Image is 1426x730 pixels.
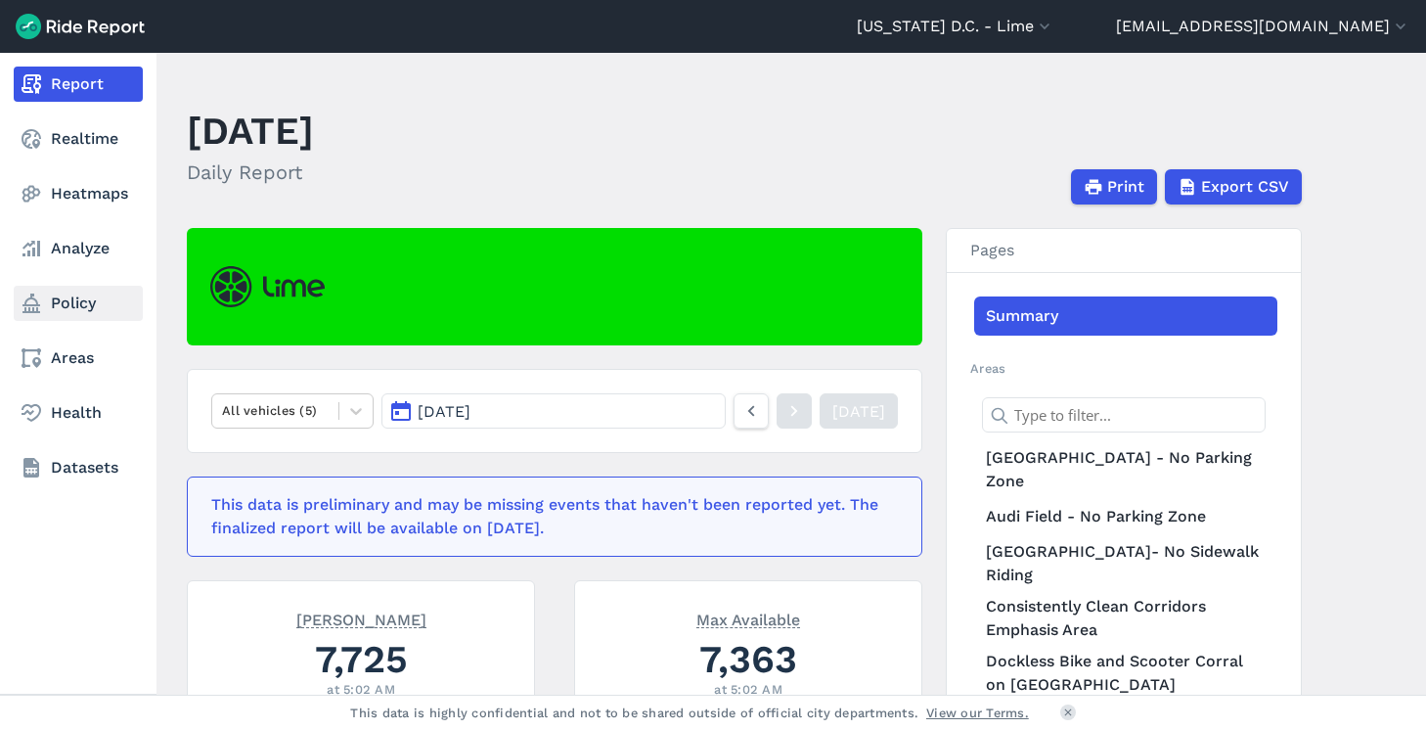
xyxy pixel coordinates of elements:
[974,536,1277,591] a: [GEOGRAPHIC_DATA]- No Sidewalk Riding
[1116,15,1410,38] button: [EMAIL_ADDRESS][DOMAIN_NAME]
[14,341,143,376] a: Areas
[14,67,143,102] a: Report
[926,704,1029,722] a: View our Terms.
[14,395,143,431] a: Health
[599,680,898,699] div: at 5:02 AM
[14,450,143,485] a: Datasets
[14,286,143,321] a: Policy
[187,104,314,158] h1: [DATE]
[14,231,143,266] a: Analyze
[211,632,511,686] div: 7,725
[947,229,1301,273] h3: Pages
[982,397,1266,433] input: Type to filter...
[974,591,1277,646] a: Consistently Clean Corridors Emphasis Area
[599,632,898,686] div: 7,363
[970,359,1277,378] h2: Areas
[14,176,143,211] a: Heatmaps
[1107,175,1144,199] span: Print
[1201,175,1289,199] span: Export CSV
[16,14,145,39] img: Ride Report
[974,497,1277,536] a: Audi Field - No Parking Zone
[211,493,886,540] div: This data is preliminary and may be missing events that haven't been reported yet. The finalized ...
[696,609,800,628] span: Max Available
[1165,169,1302,205] button: Export CSV
[14,121,143,157] a: Realtime
[974,442,1277,497] a: [GEOGRAPHIC_DATA] - No Parking Zone
[381,393,726,429] button: [DATE]
[418,402,470,421] span: [DATE]
[211,680,511,699] div: at 5:02 AM
[857,15,1054,38] button: [US_STATE] D.C. - Lime
[187,158,314,187] h2: Daily Report
[1071,169,1157,205] button: Print
[296,609,426,628] span: [PERSON_NAME]
[974,297,1277,336] a: Summary
[820,393,898,429] a: [DATE]
[210,266,325,307] img: Lime
[974,646,1277,701] a: Dockless Bike and Scooter Corral on [GEOGRAPHIC_DATA]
